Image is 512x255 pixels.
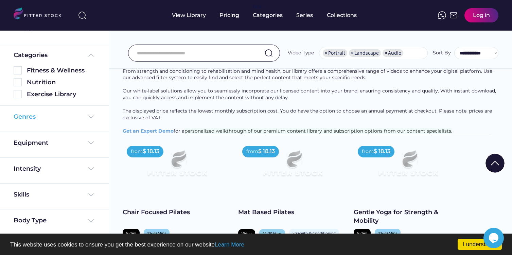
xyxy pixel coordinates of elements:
div: Mat Based Pilates [238,208,347,217]
div: Skills [14,190,31,199]
div: 11-20 Mins [147,231,166,236]
img: Rectangle%205126.svg [14,90,22,98]
img: Group%201000002322%20%281%29.svg [485,154,505,173]
div: Sort By [433,50,451,56]
div: Collections [327,12,357,19]
img: Rectangle%205126.svg [14,78,22,86]
div: Fitness & Wellness [27,66,95,75]
li: Audio [383,49,403,57]
div: from [362,148,374,155]
div: Video [357,231,367,236]
a: Get an Expert Demo [123,128,174,134]
div: Intensity [14,165,41,173]
span: The displayed price reflects the lowest monthly subscription cost. You do have the option to choo... [123,108,493,121]
div: Body Type [14,216,47,225]
div: Series [296,12,313,19]
div: Nutrition [27,78,95,87]
div: from [246,148,258,155]
div: Genres [14,113,36,121]
li: Landscape [349,49,381,57]
img: LOGO.svg [14,7,67,21]
div: Exercise Library [27,90,95,99]
span: × [325,51,328,55]
img: Frame%20%285%29.svg [87,51,95,59]
iframe: chat widget [483,228,505,248]
img: Rectangle%205126.svg [14,66,22,74]
span: × [351,51,354,55]
img: search-normal%203.svg [78,11,86,19]
div: fvck [253,3,262,10]
div: Strength & Conditioning [293,231,336,236]
div: Chair Focused Pilates [123,208,231,217]
img: Frame%20%284%29.svg [87,165,95,173]
div: $ 18.13 [143,148,159,155]
div: $ 18.13 [258,148,275,155]
div: View Library [172,12,206,19]
img: Frame%2079%20%281%29.svg [134,142,220,191]
img: Frame%2079%20%281%29.svg [249,142,336,191]
div: Video Type [288,50,314,56]
a: I understand! [458,239,502,250]
div: Explore our premium Fitness & Wellness library, filled with engaging and varied video and audio s... [123,61,498,135]
img: search-normal.svg [265,49,273,57]
div: Video [126,231,136,236]
img: meteor-icons_whatsapp%20%281%29.svg [438,11,446,19]
img: Frame%20%284%29.svg [87,139,95,147]
div: Categories [253,12,283,19]
div: Equipment [14,139,49,147]
img: Frame%20%284%29.svg [87,191,95,199]
img: Frame%20%284%29.svg [87,113,95,121]
li: Portrait [323,49,347,57]
span: × [385,51,387,55]
div: from [131,148,143,155]
p: This website uses cookies to ensure you get the best experience on our website [10,242,502,248]
span: personalized walkthrough of our premium content library and subscription options from our content... [184,128,452,134]
div: Log in [473,12,490,19]
div: Pricing [219,12,239,19]
div: Categories [14,51,48,60]
div: $ 18.13 [374,148,390,155]
img: Frame%2051.svg [449,11,458,19]
img: Frame%2079%20%281%29.svg [365,142,452,191]
img: Frame%20%284%29.svg [87,217,95,225]
a: Learn More [215,241,244,248]
div: Gentle Yoga for Strength & Mobility [354,208,462,225]
div: 11-20 Mins [378,231,397,236]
